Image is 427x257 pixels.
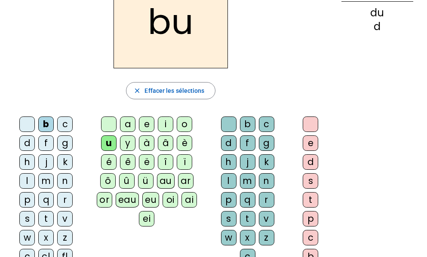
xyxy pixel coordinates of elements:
[221,211,237,226] div: s
[119,173,135,189] div: û
[177,154,192,170] div: ï
[38,173,54,189] div: m
[19,135,35,151] div: d
[341,8,413,18] div: du
[240,211,255,226] div: t
[221,154,237,170] div: h
[139,135,154,151] div: à
[100,173,116,189] div: ô
[19,154,35,170] div: h
[120,116,135,132] div: a
[163,192,178,208] div: oi
[144,86,204,96] span: Effacer les sélections
[240,192,255,208] div: q
[38,192,54,208] div: q
[142,192,159,208] div: eu
[138,173,154,189] div: ü
[221,192,237,208] div: p
[38,135,54,151] div: f
[139,154,154,170] div: ë
[259,192,274,208] div: r
[158,135,173,151] div: â
[341,21,413,32] div: d
[303,154,318,170] div: d
[38,116,54,132] div: b
[57,211,73,226] div: v
[177,116,192,132] div: o
[19,230,35,245] div: w
[240,173,255,189] div: m
[97,192,112,208] div: or
[57,192,73,208] div: r
[101,154,117,170] div: é
[57,135,73,151] div: g
[303,173,318,189] div: s
[303,135,318,151] div: e
[240,154,255,170] div: j
[240,230,255,245] div: x
[303,211,318,226] div: p
[19,211,35,226] div: s
[139,211,154,226] div: ei
[101,135,117,151] div: u
[57,173,73,189] div: n
[259,135,274,151] div: g
[116,192,139,208] div: eau
[120,135,135,151] div: y
[240,116,255,132] div: b
[139,116,154,132] div: e
[158,116,173,132] div: i
[259,116,274,132] div: c
[57,116,73,132] div: c
[177,135,192,151] div: è
[158,154,173,170] div: î
[157,173,175,189] div: au
[178,173,194,189] div: ar
[303,230,318,245] div: c
[240,135,255,151] div: f
[57,154,73,170] div: k
[19,192,35,208] div: p
[259,173,274,189] div: n
[221,230,237,245] div: w
[38,154,54,170] div: j
[133,87,141,95] mat-icon: close
[259,211,274,226] div: v
[221,135,237,151] div: d
[259,230,274,245] div: z
[120,154,135,170] div: ê
[38,230,54,245] div: x
[259,154,274,170] div: k
[19,173,35,189] div: l
[181,192,197,208] div: ai
[38,211,54,226] div: t
[303,192,318,208] div: t
[126,82,215,99] button: Effacer les sélections
[57,230,73,245] div: z
[221,173,237,189] div: l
